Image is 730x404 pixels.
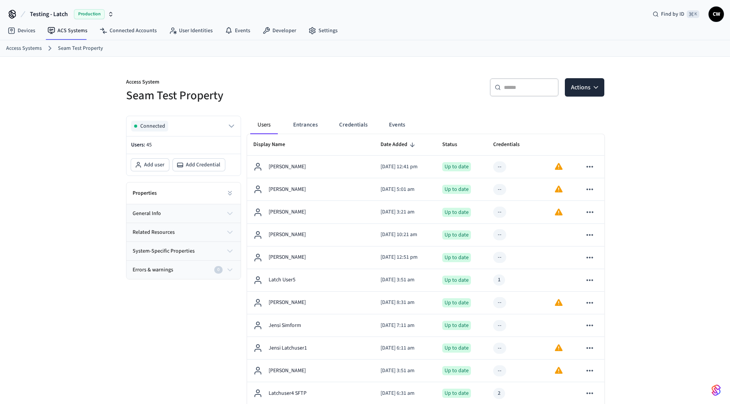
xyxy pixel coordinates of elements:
a: Connected Accounts [94,24,163,38]
span: related resources [133,228,175,236]
button: Add Credential [173,159,225,171]
p: [PERSON_NAME] [269,299,306,307]
a: Seam Test Property [58,44,103,53]
p: [DATE] 7:11 am [381,322,430,330]
p: [DATE] 3:21 am [381,208,430,216]
span: Testing - Latch [30,10,68,19]
img: SeamLogoGradient.69752ec5.svg [712,384,721,396]
p: [DATE] 6:11 am [381,344,430,352]
div: Up to date [442,253,471,262]
div: -- [498,208,502,216]
p: [DATE] 8:31 am [381,299,430,307]
div: Up to date [442,276,471,285]
a: Developer [256,24,302,38]
a: Access Systems [6,44,42,53]
button: related resources [126,223,241,241]
button: Credentials [333,116,374,134]
span: Connected [140,122,165,130]
p: [DATE] 3:51 am [381,367,430,375]
a: Events [219,24,256,38]
p: [PERSON_NAME] [269,186,306,194]
div: Up to date [442,230,471,240]
span: Status [442,139,467,151]
div: Up to date [442,343,471,353]
div: -- [498,299,502,307]
h5: Seam Test Property [126,88,361,103]
p: Access System [126,78,361,88]
div: Up to date [442,389,471,398]
span: CW [709,7,723,21]
button: Users [250,116,278,134]
div: -- [498,253,502,261]
div: -- [498,367,502,375]
button: Add user [131,159,169,171]
p: [PERSON_NAME] [269,253,306,261]
span: Add Credential [186,161,220,169]
a: Devices [2,24,41,38]
span: ⌘ K [687,10,699,18]
h2: Properties [133,189,157,197]
span: Display Name [253,139,295,151]
p: [DATE] 10:21 am [381,231,430,239]
div: Up to date [442,298,471,307]
button: system-specific properties [126,242,241,260]
span: Add user [144,161,164,169]
p: Latch User5 [269,276,295,284]
p: Jensi Latchuser1 [269,344,307,352]
span: general info [133,210,161,218]
div: 1 [498,276,500,284]
span: Credentials [493,139,530,151]
p: [PERSON_NAME] [269,231,306,239]
div: 2 [498,389,500,397]
p: [PERSON_NAME] [269,163,306,171]
span: Find by ID [661,10,684,18]
button: Entrances [287,116,324,134]
div: -- [498,231,502,239]
div: -- [498,163,502,171]
button: CW [709,7,724,22]
div: Up to date [442,321,471,330]
span: Date Added [381,139,417,151]
p: [PERSON_NAME] [269,367,306,375]
div: Up to date [442,208,471,217]
a: Settings [302,24,344,38]
div: -- [498,186,502,194]
p: [PERSON_NAME] [269,208,306,216]
div: Find by ID⌘ K [646,7,705,21]
span: 45 [146,141,152,149]
div: Up to date [442,162,471,171]
button: general info [126,204,241,223]
button: Actions [565,78,604,97]
p: Latchuser4 SFTP [269,389,307,397]
button: Events [383,116,411,134]
div: -- [498,344,502,352]
div: 0 [214,266,223,274]
div: Up to date [442,366,471,375]
div: -- [498,322,502,330]
p: [DATE] 6:31 am [381,389,430,397]
button: Errors & warnings0 [126,261,241,279]
p: Jensi Simform [269,322,301,330]
span: Production [74,9,105,19]
p: Users: [131,141,236,149]
span: system-specific properties [133,247,195,255]
button: Connected [131,121,236,131]
p: [DATE] 5:01 am [381,186,430,194]
span: Errors & warnings [133,266,173,274]
p: [DATE] 12:51 pm [381,253,430,261]
div: Up to date [442,185,471,194]
p: [DATE] 3:51 am [381,276,430,284]
a: ACS Systems [41,24,94,38]
a: User Identities [163,24,219,38]
p: [DATE] 12:41 pm [381,163,430,171]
